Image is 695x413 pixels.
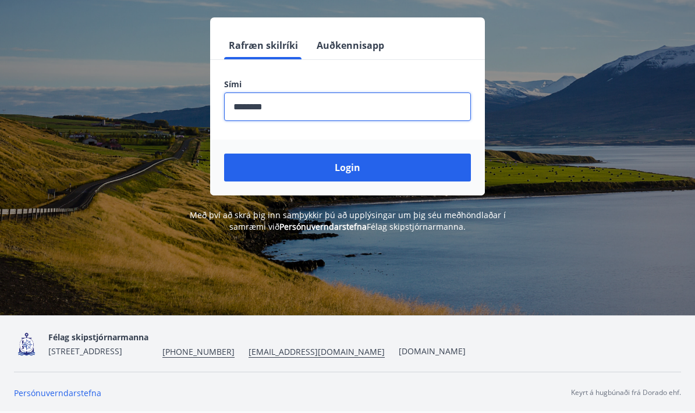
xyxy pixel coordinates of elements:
[312,31,389,59] button: Auðkennisapp
[190,209,506,232] span: Með því að skrá þig inn samþykkir þú að upplýsingar um þig séu meðhöndlaðar í samræmi við Félag s...
[399,346,466,357] a: [DOMAIN_NAME]
[224,154,471,181] button: Login
[48,346,122,357] span: [STREET_ADDRESS]
[14,332,39,357] img: 4fX9JWmG4twATeQ1ej6n556Sc8UHidsvxQtc86h8.png
[224,79,471,90] label: Sími
[48,332,148,343] span: Félag skipstjórnarmanna
[279,221,367,232] a: Persónuverndarstefna
[571,387,681,398] p: Keyrt á hugbúnaði frá Dorado ehf.
[14,387,101,398] a: Persónuverndarstefna
[224,31,303,59] button: Rafræn skilríki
